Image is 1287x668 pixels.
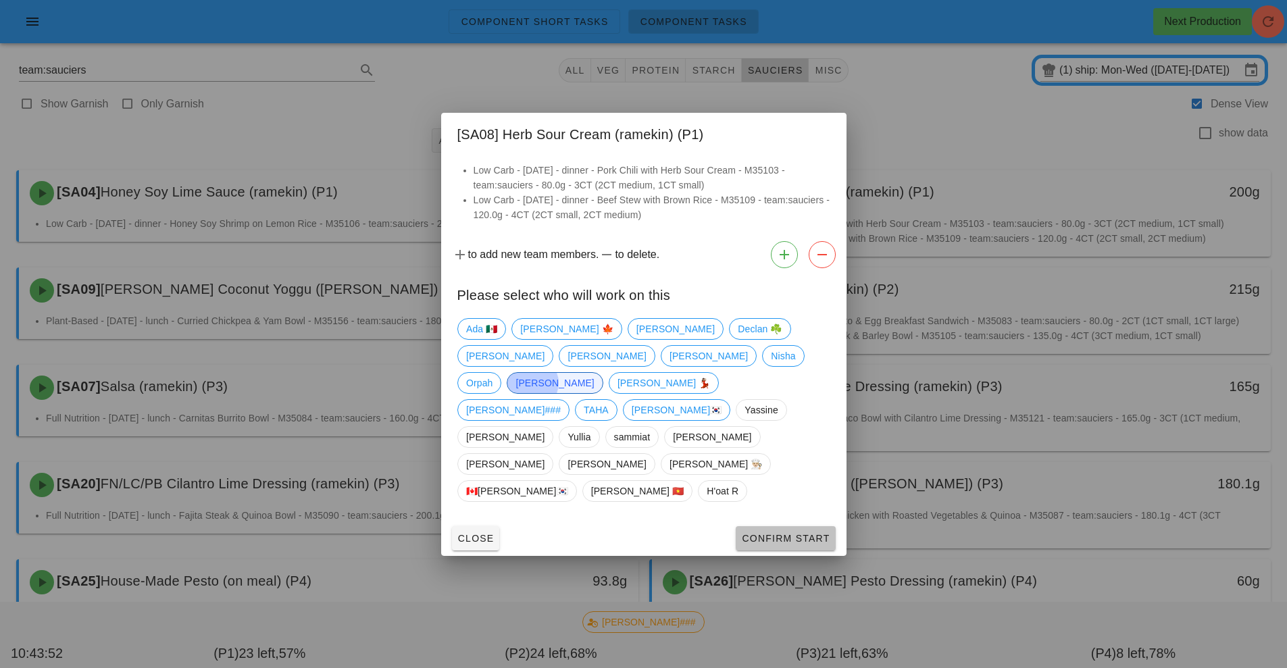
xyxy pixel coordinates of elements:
div: to add new team members. to delete. [441,236,847,274]
span: sammiat [613,427,650,447]
span: [PERSON_NAME] 💃🏽 [617,373,710,393]
span: 🇨🇦[PERSON_NAME]🇰🇷 [466,481,568,501]
span: Yassine [745,400,778,420]
span: [PERSON_NAME] [466,346,545,366]
span: [PERSON_NAME] [466,427,545,447]
button: Close [452,526,500,550]
span: [PERSON_NAME]### [466,400,561,420]
div: Please select who will work on this [441,274,847,313]
span: [PERSON_NAME] [669,346,747,366]
li: Low Carb - [DATE] - dinner - Pork Chili with Herb Sour Cream - M35103 - team:sauciers - 80.0g - 3... [474,163,830,192]
span: [PERSON_NAME] [567,454,646,474]
span: Close [457,533,495,544]
span: [PERSON_NAME] 🇻🇳 [590,481,684,501]
span: [PERSON_NAME] [567,346,646,366]
span: Ada 🇲🇽 [466,319,497,339]
span: [PERSON_NAME] 🍁 [520,319,613,339]
li: Low Carb - [DATE] - dinner - Beef Stew with Brown Rice - M35109 - team:sauciers - 120.0g - 4CT (2... [474,192,830,222]
span: [PERSON_NAME]🇰🇷 [631,400,722,420]
span: H'oat R [707,481,738,501]
span: [PERSON_NAME] [466,454,545,474]
span: Orpah [466,373,493,393]
div: [SA08] Herb Sour Cream (ramekin) (P1) [441,113,847,152]
span: TAHA [584,400,609,420]
span: [PERSON_NAME] [636,319,714,339]
button: Confirm Start [736,526,835,550]
span: Declan ☘️ [738,319,782,339]
span: [PERSON_NAME] [673,427,751,447]
span: Confirm Start [741,533,830,544]
span: Yullia [567,427,590,447]
span: [PERSON_NAME] [515,373,594,393]
span: [PERSON_NAME] 👨🏼‍🍳 [669,454,762,474]
span: Nisha [771,346,795,366]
